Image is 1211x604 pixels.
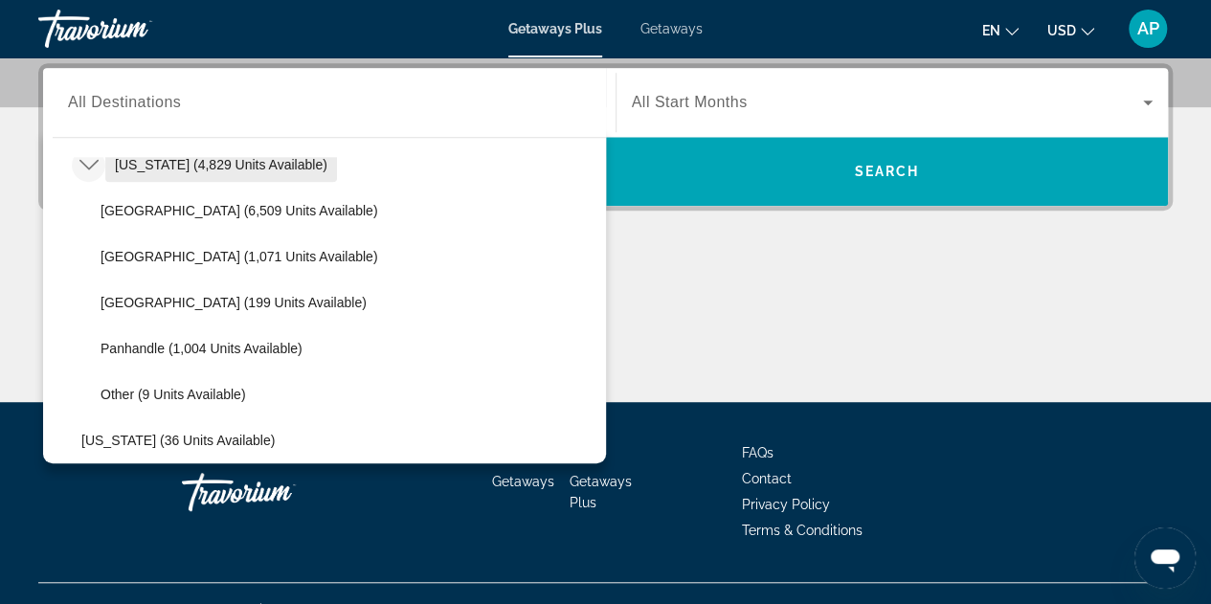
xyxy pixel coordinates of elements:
[101,341,303,356] span: Panhandle (1,004 units available)
[72,423,606,458] button: Select destination: Georgia (36 units available)
[982,23,1000,38] span: en
[854,164,919,179] span: Search
[742,497,830,512] a: Privacy Policy
[101,249,377,264] span: [GEOGRAPHIC_DATA] (1,071 units available)
[1137,19,1159,38] span: AP
[606,137,1169,206] button: Search
[1047,23,1076,38] span: USD
[640,21,703,36] a: Getaways
[72,148,105,182] button: Toggle Florida (4,829 units available) submenu
[68,94,181,110] span: All Destinations
[101,295,367,310] span: [GEOGRAPHIC_DATA] (199 units available)
[1134,527,1196,589] iframe: Button to launch messaging window
[101,387,245,402] span: Other (9 units available)
[115,157,327,172] span: [US_STATE] (4,829 units available)
[632,94,748,110] span: All Start Months
[1123,9,1173,49] button: User Menu
[43,68,1168,206] div: Search widget
[91,377,606,412] button: Select destination: Other (9 units available)
[508,21,602,36] a: Getaways Plus
[38,4,230,54] a: Travorium
[182,463,373,521] a: Go Home
[570,474,632,510] a: Getaways Plus
[101,203,377,218] span: [GEOGRAPHIC_DATA] (6,509 units available)
[81,433,275,448] span: [US_STATE] (36 units available)
[91,285,606,320] button: Select destination: West Coast (199 units available)
[982,16,1019,44] button: Change language
[742,445,774,460] a: FAQs
[91,193,606,228] button: Select destination: Orlando & Disney Area (6,509 units available)
[91,239,606,274] button: Select destination: East Coast (1,071 units available)
[1047,16,1094,44] button: Change currency
[742,523,863,538] a: Terms & Conditions
[43,127,606,463] div: Destination options
[105,147,337,182] button: Select destination: Florida (4,829 units available)
[492,474,554,489] a: Getaways
[68,92,591,115] input: Select destination
[91,331,606,366] button: Select destination: Panhandle (1,004 units available)
[742,471,792,486] a: Contact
